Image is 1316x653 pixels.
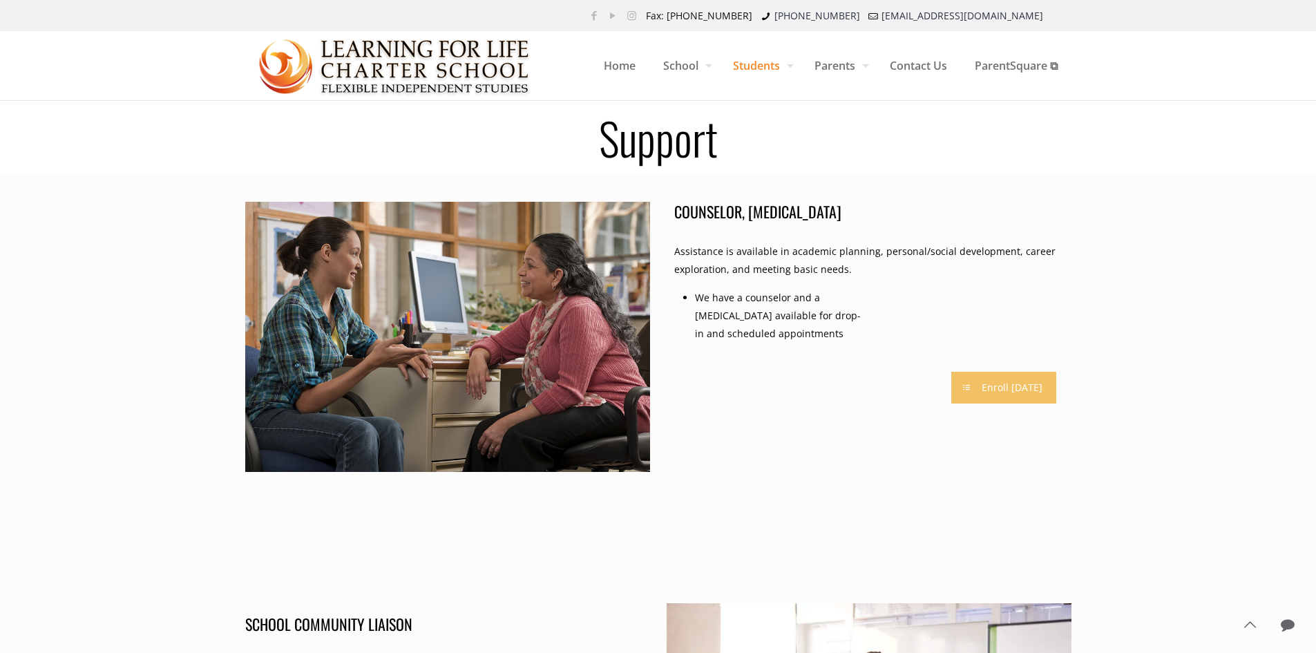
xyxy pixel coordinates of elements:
i: mail [867,9,881,22]
span: Parents [801,45,876,86]
i: phone [759,9,773,22]
img: Support [259,32,531,101]
span: Home [590,45,649,86]
a: [PHONE_NUMBER] [774,9,860,22]
a: Facebook icon [587,8,602,22]
a: Contact Us [876,31,961,100]
span: Contact Us [876,45,961,86]
a: Home [590,31,649,100]
a: Back to top icon [1235,610,1264,639]
h4: SCHOOL COMMUNITY LIAISON [245,614,608,634]
a: Enroll [DATE] [951,372,1056,404]
p: Assistance is available in academic planning, personal/social development, career exploration, an... [674,243,1063,278]
a: Students [719,31,801,100]
a: ParentSquare ⧉ [961,31,1071,100]
a: YouTube icon [606,8,620,22]
h4: COUNSELOR, [MEDICAL_DATA] [674,202,1063,221]
span: School [649,45,719,86]
a: School [649,31,719,100]
a: Instagram icon [624,8,639,22]
a: Learning for Life Charter School [259,31,531,100]
a: [EMAIL_ADDRESS][DOMAIN_NAME] [881,9,1043,22]
li: We have a counselor and a [MEDICAL_DATA] available for drop-in and scheduled appointments [695,289,868,343]
span: ParentSquare ⧉ [961,45,1071,86]
span: Students [719,45,801,86]
h1: Support [237,115,1080,160]
a: Parents [801,31,876,100]
img: Support [245,202,650,472]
